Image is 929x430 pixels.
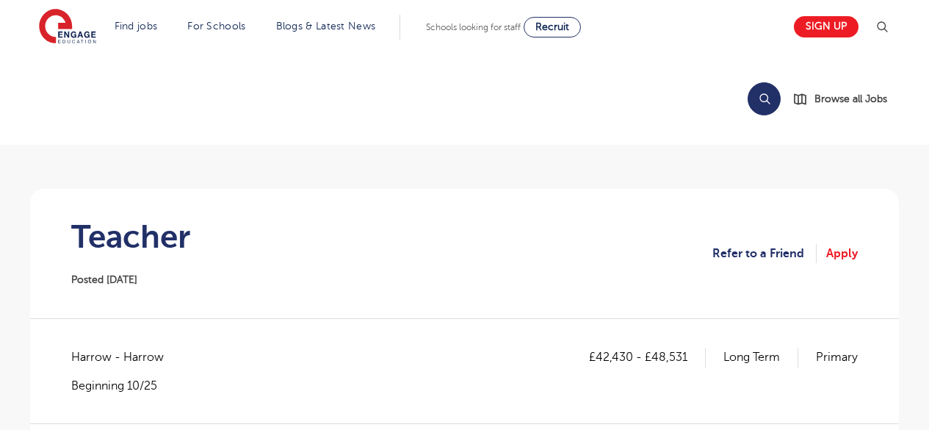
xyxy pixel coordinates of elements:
[794,16,858,37] a: Sign up
[712,244,817,263] a: Refer to a Friend
[792,90,899,107] a: Browse all Jobs
[71,218,190,255] h1: Teacher
[535,21,569,32] span: Recruit
[71,348,178,367] span: Harrow - Harrow
[826,244,858,263] a: Apply
[524,17,581,37] a: Recruit
[589,348,706,367] p: £42,430 - £48,531
[39,9,96,46] img: Engage Education
[276,21,376,32] a: Blogs & Latest News
[723,348,798,367] p: Long Term
[816,348,858,367] p: Primary
[748,82,781,115] button: Search
[115,21,158,32] a: Find jobs
[187,21,245,32] a: For Schools
[71,274,137,285] span: Posted [DATE]
[814,90,887,107] span: Browse all Jobs
[426,22,521,32] span: Schools looking for staff
[71,378,178,394] p: Beginning 10/25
